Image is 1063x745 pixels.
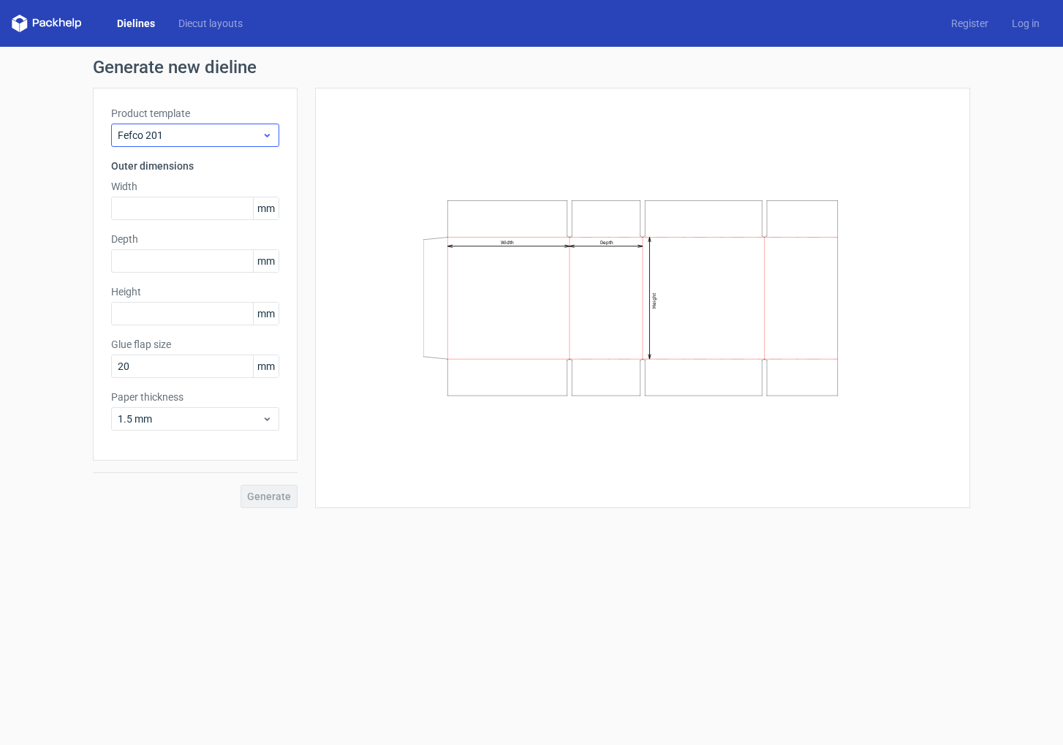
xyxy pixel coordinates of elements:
span: mm [253,355,279,377]
a: Diecut layouts [167,16,254,31]
a: Register [939,16,1000,31]
span: Fefco 201 [118,128,262,143]
a: Log in [1000,16,1051,31]
text: Depth [600,240,613,246]
h1: Generate new dieline [93,58,970,76]
span: mm [253,197,279,219]
a: Dielines [105,16,167,31]
span: 1.5 mm [118,412,262,426]
span: mm [253,250,279,272]
label: Width [111,179,279,194]
label: Height [111,284,279,299]
label: Depth [111,232,279,246]
label: Glue flap size [111,337,279,352]
label: Paper thickness [111,390,279,404]
h3: Outer dimensions [111,159,279,173]
text: Width [501,240,514,246]
label: Product template [111,106,279,121]
text: Height [651,293,657,309]
span: mm [253,303,279,325]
